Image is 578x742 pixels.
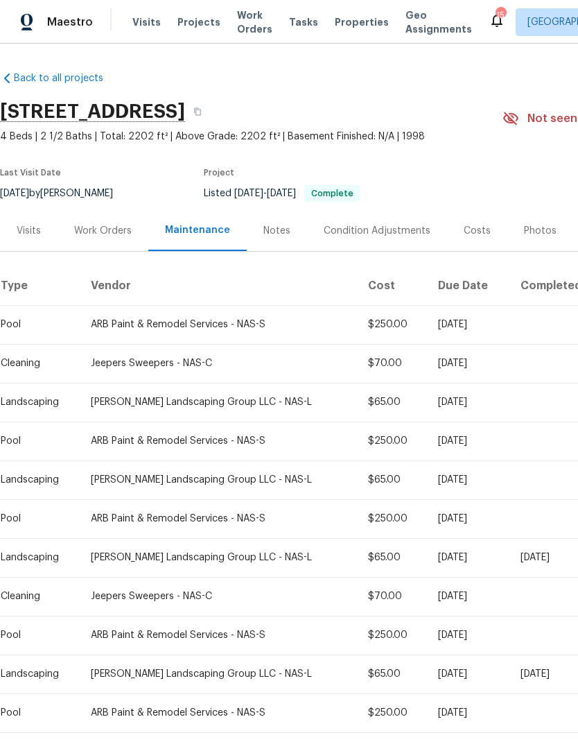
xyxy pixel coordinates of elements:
span: [DATE] [234,189,263,198]
div: [DATE] [438,667,498,681]
div: Jeepers Sweepers - NAS-C [91,356,346,370]
span: Listed [204,189,360,198]
div: $250.00 [368,434,416,448]
span: Projects [177,15,220,29]
div: Condition Adjustments [324,224,430,238]
span: [DATE] [267,189,296,198]
div: [DATE] [438,706,498,720]
div: 15 [496,8,505,22]
div: Notes [263,224,290,238]
div: ARB Paint & Remodel Services - NAS-S [91,318,346,331]
div: [DATE] [438,473,498,487]
div: [DATE] [438,589,498,603]
span: Tasks [289,17,318,27]
div: $65.00 [368,473,416,487]
div: [DATE] [438,395,498,409]
div: Pool [1,434,69,448]
div: Photos [524,224,557,238]
div: [PERSON_NAME] Landscaping Group LLC - NAS-L [91,667,346,681]
div: $65.00 [368,395,416,409]
span: Work Orders [237,8,272,36]
span: Visits [132,15,161,29]
div: [PERSON_NAME] Landscaping Group LLC - NAS-L [91,395,346,409]
div: ARB Paint & Remodel Services - NAS-S [91,434,346,448]
span: Geo Assignments [405,8,472,36]
div: $250.00 [368,706,416,720]
div: [DATE] [438,318,498,331]
div: Jeepers Sweepers - NAS-C [91,589,346,603]
th: Vendor [80,266,357,305]
div: Visits [17,224,41,238]
div: $70.00 [368,356,416,370]
span: - [234,189,296,198]
div: [PERSON_NAME] Landscaping Group LLC - NAS-L [91,551,346,564]
span: Properties [335,15,389,29]
div: [DATE] [438,512,498,526]
div: Maintenance [165,223,230,237]
span: Complete [306,189,359,198]
div: Pool [1,512,69,526]
div: $65.00 [368,667,416,681]
div: [PERSON_NAME] Landscaping Group LLC - NAS-L [91,473,346,487]
div: Pool [1,628,69,642]
div: ARB Paint & Remodel Services - NAS-S [91,512,346,526]
th: Cost [357,266,427,305]
div: Landscaping [1,667,69,681]
div: Landscaping [1,551,69,564]
div: $250.00 [368,512,416,526]
div: [DATE] [438,434,498,448]
div: Pool [1,706,69,720]
div: [DATE] [438,551,498,564]
div: $65.00 [368,551,416,564]
div: Cleaning [1,589,69,603]
div: Landscaping [1,395,69,409]
span: Maestro [47,15,93,29]
div: Pool [1,318,69,331]
div: [DATE] [438,356,498,370]
div: Cleaning [1,356,69,370]
div: Costs [464,224,491,238]
div: ARB Paint & Remodel Services - NAS-S [91,628,346,642]
div: $250.00 [368,318,416,331]
div: Landscaping [1,473,69,487]
div: Work Orders [74,224,132,238]
div: $250.00 [368,628,416,642]
th: Due Date [427,266,509,305]
div: ARB Paint & Remodel Services - NAS-S [91,706,346,720]
div: [DATE] [438,628,498,642]
button: Copy Address [185,99,210,124]
div: $70.00 [368,589,416,603]
span: Project [204,169,234,177]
